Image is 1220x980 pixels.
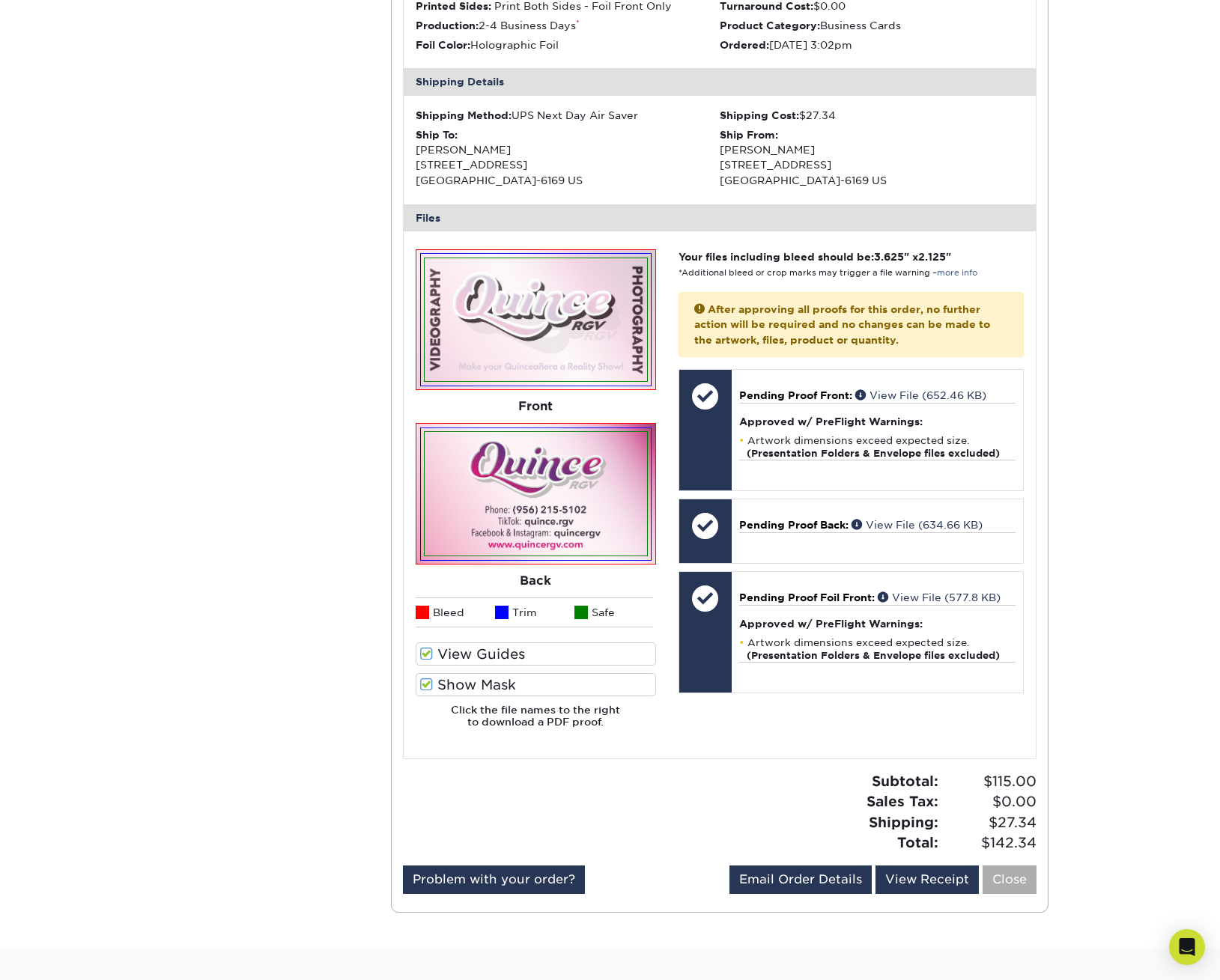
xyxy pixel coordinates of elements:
span: $0.00 [943,791,1037,812]
strong: Foil Color: [416,39,470,51]
strong: Subtotal: [872,773,938,789]
strong: Shipping: [869,814,938,830]
span: $142.34 [943,833,1037,853]
strong: After approving all proofs for this order, no further action will be required and no changes can ... [694,303,990,346]
a: View File (652.46 KB) [855,389,986,401]
label: Show Mask [416,673,656,696]
div: Files [404,204,1036,231]
strong: Ordered: [720,39,769,51]
strong: Ship From: [720,129,778,141]
strong: Shipping Method: [416,109,512,121]
li: Holographic Foil [416,37,720,52]
a: Close [983,865,1037,894]
div: Back [416,564,656,597]
li: [DATE] 3:02pm [720,37,1024,52]
span: Pending Proof Foil Front: [739,591,875,603]
strong: (Presentation Folders & Envelope files excluded) [747,650,1000,661]
div: Front [416,390,656,423]
div: $27.34 [720,108,1024,123]
a: View File (634.66 KB) [852,519,983,531]
div: [PERSON_NAME] [STREET_ADDRESS] [GEOGRAPHIC_DATA]-6169 US [416,127,720,189]
li: Trim [495,597,574,627]
div: UPS Next Day Air Saver [416,108,720,123]
div: Shipping Details [404,68,1036,95]
span: 2.125 [918,251,946,263]
strong: (Presentation Folders & Envelope files excluded) [747,448,1000,459]
a: View Receipt [875,865,979,894]
div: Open Intercom Messenger [1169,929,1205,965]
li: Artwork dimensions exceed expected size. [739,434,1016,460]
label: View Guides [416,642,656,666]
h4: Approved w/ PreFlight Warnings: [739,416,1016,427]
strong: Ship To: [416,129,458,141]
span: 3.625 [874,251,904,263]
strong: Total: [897,834,938,850]
a: View File (577.8 KB) [878,591,1001,603]
strong: Your files including bleed should be: " x " [679,251,951,263]
h4: Approved w/ PreFlight Warnings: [739,618,1016,630]
li: Bleed [416,597,495,627]
strong: Product Category: [720,19,820,31]
div: [PERSON_NAME] [STREET_ADDRESS] [GEOGRAPHIC_DATA]-6169 US [720,127,1024,189]
li: Artwork dimensions exceed expected size. [739,636,1016,662]
strong: Sales Tax: [867,793,938,809]
a: more info [937,268,977,278]
small: *Additional bleed or crop marks may trigger a file warning – [679,268,977,278]
li: Safe [574,597,654,627]
h6: Click the file names to the right to download a PDF proof. [416,704,656,740]
li: 2-4 Business Days [416,18,720,33]
span: Pending Proof Back: [739,519,849,531]
span: $27.34 [943,812,1037,833]
span: $115.00 [943,771,1037,792]
a: Problem with your order? [403,865,585,894]
a: Email Order Details [729,865,872,894]
span: Pending Proof Front: [739,389,852,401]
strong: Production: [416,19,479,31]
li: Business Cards [720,18,1024,33]
strong: Shipping Cost: [720,109,799,121]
